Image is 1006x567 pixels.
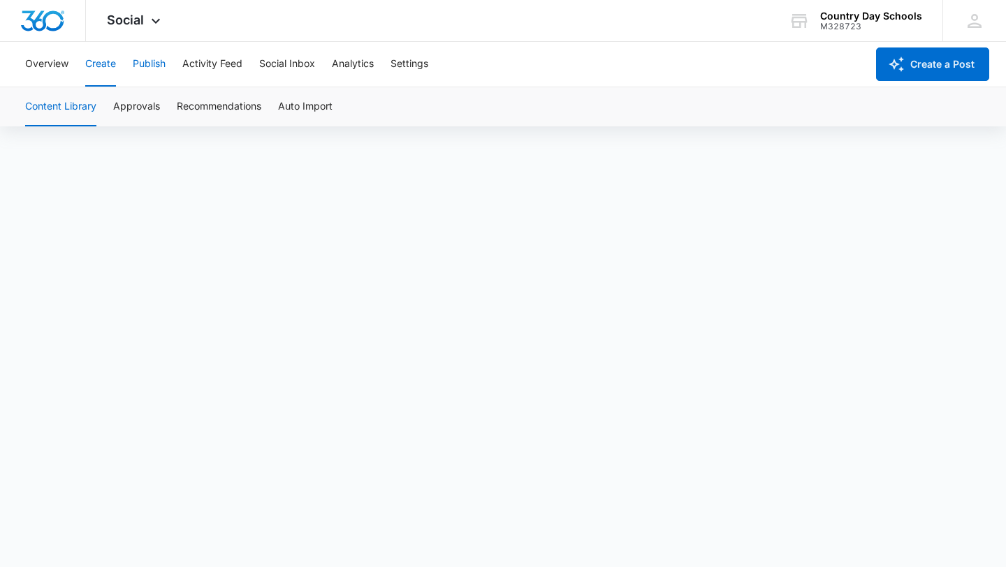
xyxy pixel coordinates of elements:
[107,13,144,27] span: Social
[332,42,374,87] button: Analytics
[278,87,333,126] button: Auto Import
[177,87,261,126] button: Recommendations
[259,42,315,87] button: Social Inbox
[820,22,922,31] div: account id
[25,42,68,87] button: Overview
[182,42,242,87] button: Activity Feed
[113,87,160,126] button: Approvals
[85,42,116,87] button: Create
[25,87,96,126] button: Content Library
[876,47,989,81] button: Create a Post
[133,42,166,87] button: Publish
[391,42,428,87] button: Settings
[820,10,922,22] div: account name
